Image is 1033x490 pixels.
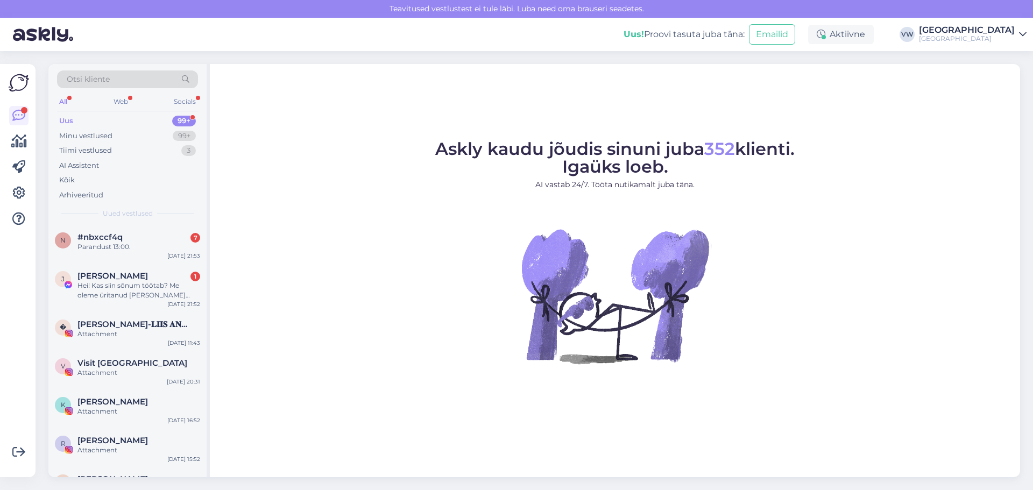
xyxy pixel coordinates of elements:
div: [DATE] 21:52 [167,300,200,308]
span: 𝐀𝐍𝐍𝐀-𝐋𝐈𝐈𝐒 𝐀𝐍𝐍𝐔𝐒 [77,319,189,329]
div: Arhiveeritud [59,190,103,201]
div: 99+ [172,116,196,126]
span: 352 [704,138,735,159]
div: [DATE] 20:31 [167,378,200,386]
div: [DATE] 21:53 [167,252,200,260]
div: Aktiivne [808,25,874,44]
a: [GEOGRAPHIC_DATA][GEOGRAPHIC_DATA] [919,26,1027,43]
span: Otsi kliente [67,74,110,85]
img: No Chat active [518,199,712,393]
div: Attachment [77,445,200,455]
span: Uued vestlused [103,209,153,218]
div: Socials [172,95,198,109]
div: Attachment [77,329,200,339]
div: [DATE] 11:43 [168,339,200,347]
div: Proovi tasuta juba täna: [624,28,745,41]
span: Askly kaudu jõudis sinuni juba klienti. Igaüks loeb. [435,138,795,177]
span: Visit Pärnu [77,358,187,368]
img: Askly Logo [9,73,29,93]
p: AI vastab 24/7. Tööta nutikamalt juba täna. [435,179,795,190]
div: 99+ [173,131,196,141]
span: J [61,275,65,283]
span: #nbxccf4q [77,232,123,242]
span: Katri Kägo [77,397,148,407]
span: K [61,401,66,409]
button: Emailid [749,24,795,45]
div: [DATE] 16:52 [167,416,200,424]
div: 1 [190,272,200,281]
span: R [61,439,66,448]
div: Hei! Kas siin sõnum töötab? Me oleme üritanud [PERSON_NAME] helistada, keegi [PERSON_NAME] vastu!... [77,281,200,300]
div: Attachment [77,368,200,378]
div: Attachment [77,407,200,416]
div: VW [900,27,915,42]
div: Kõik [59,175,75,186]
div: [DATE] 15:52 [167,455,200,463]
b: Uus! [624,29,644,39]
div: All [57,95,69,109]
div: [GEOGRAPHIC_DATA] [919,26,1015,34]
div: [GEOGRAPHIC_DATA] [919,34,1015,43]
div: AI Assistent [59,160,99,171]
span: � [60,323,66,331]
span: V [61,362,65,370]
span: Raili Roosmaa [77,436,148,445]
div: Web [111,95,130,109]
div: Uus [59,116,73,126]
div: 3 [181,145,196,156]
span: Jaanika Aasav [77,271,148,281]
span: Mohsin Mia [77,474,148,484]
div: Parandust 13:00. [77,242,200,252]
div: 7 [190,233,200,243]
div: Tiimi vestlused [59,145,112,156]
div: Minu vestlused [59,131,112,141]
span: n [60,236,66,244]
